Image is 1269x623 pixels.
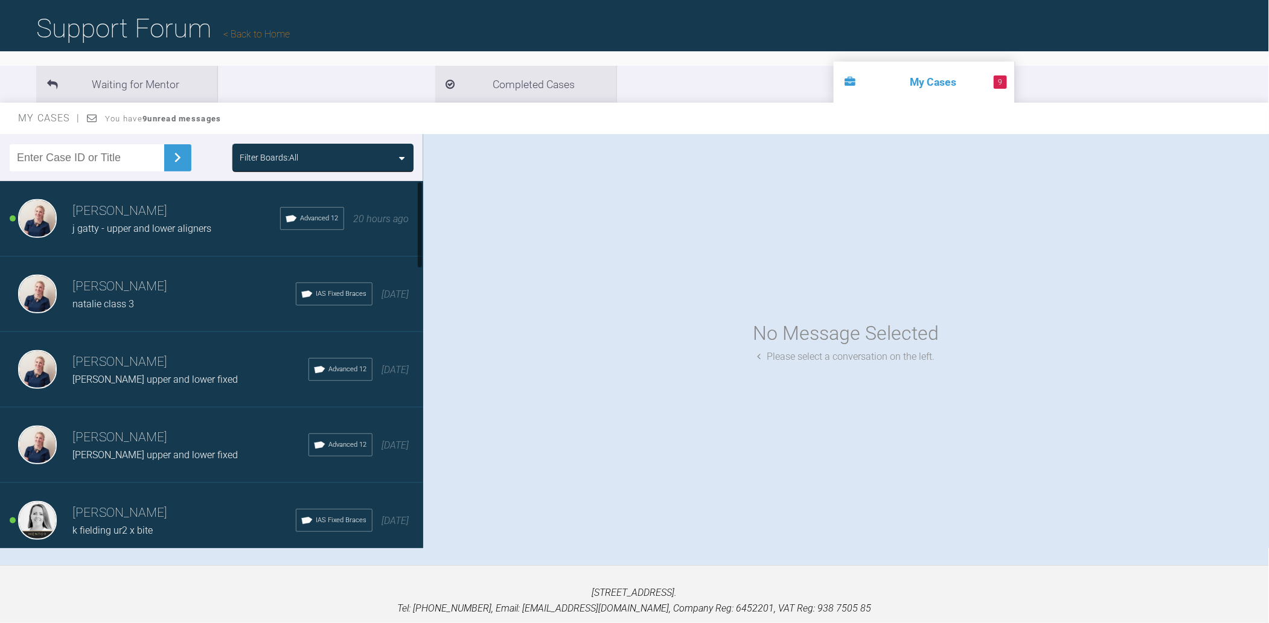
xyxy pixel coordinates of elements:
[72,525,153,536] span: k fielding ur2 x bite
[382,515,409,526] span: [DATE]
[72,374,238,385] span: [PERSON_NAME] upper and lower fixed
[18,426,57,464] img: Olivia Nixon
[329,439,367,450] span: Advanced 12
[757,349,935,365] div: Please select a conversation on the left.
[72,276,296,297] h3: [PERSON_NAME]
[301,213,339,224] span: Advanced 12
[142,114,221,123] strong: 9 unread messages
[435,66,616,103] li: Completed Cases
[36,7,290,50] h1: Support Forum
[105,114,222,123] span: You have
[10,144,164,171] input: Enter Case ID or Title
[753,318,939,349] div: No Message Selected
[72,298,134,310] span: natalie class 3
[834,62,1015,103] li: My Cases
[18,350,57,389] img: Olivia Nixon
[72,223,211,234] span: j gatty - upper and lower aligners
[72,503,296,523] h3: [PERSON_NAME]
[329,364,367,375] span: Advanced 12
[316,515,367,526] span: IAS Fixed Braces
[72,449,238,461] span: [PERSON_NAME] upper and lower fixed
[382,289,409,300] span: [DATE]
[36,66,217,103] li: Waiting for Mentor
[223,28,290,40] a: Back to Home
[994,75,1007,89] span: 9
[18,275,57,313] img: Olivia Nixon
[354,213,409,225] span: 20 hours ago
[72,352,308,372] h3: [PERSON_NAME]
[316,289,367,299] span: IAS Fixed Braces
[19,585,1250,616] p: [STREET_ADDRESS]. Tel: [PHONE_NUMBER], Email: [EMAIL_ADDRESS][DOMAIN_NAME], Company Reg: 6452201,...
[18,501,57,540] img: Emma Dougherty
[18,199,57,238] img: Olivia Nixon
[72,201,280,222] h3: [PERSON_NAME]
[72,427,308,448] h3: [PERSON_NAME]
[240,151,298,164] div: Filter Boards: All
[382,364,409,375] span: [DATE]
[18,112,80,124] span: My Cases
[382,439,409,451] span: [DATE]
[168,148,187,167] img: chevronRight.28bd32b0.svg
